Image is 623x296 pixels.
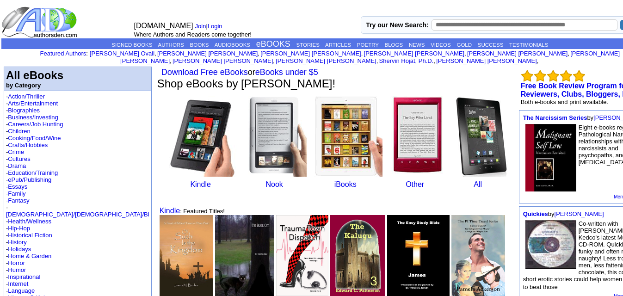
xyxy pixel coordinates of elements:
[436,57,537,64] a: [PERSON_NAME] [PERSON_NAME]
[8,266,26,273] a: Humor
[521,99,608,105] font: Both e-books and print available.
[8,190,25,197] a: Family
[8,280,28,287] a: Internet
[259,51,260,56] font: i
[160,215,213,296] img: 12922.jpg
[538,59,539,64] font: i
[525,124,576,191] img: 7236.JPG
[276,215,328,296] img: 79876.jpg
[190,42,209,48] a: BOOKS
[8,232,52,239] a: Historical Fiction
[8,162,26,169] a: Drama
[466,51,467,56] font: i
[8,93,44,100] a: Action/Thriller
[172,59,173,64] font: i
[509,42,548,48] a: TESTIMONIALS
[378,59,379,64] font: i
[134,31,252,38] font: Where Authors and Readers come together!
[8,169,58,176] a: Education/Training
[161,68,248,77] a: Download Free eBooks
[8,253,51,259] a: Home & Garden
[8,197,29,204] a: Fantasy
[547,70,559,82] img: bigemptystars.png
[208,23,222,30] a: Login
[160,207,180,215] a: Kindle
[521,70,533,82] img: bigemptystars.png
[8,287,35,294] a: Language
[190,180,210,188] a: Kindle
[275,59,276,64] font: i
[159,68,318,77] font: or
[248,96,307,177] img: 1nook.gif
[6,82,41,89] b: by Category
[8,225,30,232] a: Hip-Hop
[8,107,40,114] a: Biographies
[390,96,446,177] img: 1sony.gif
[523,210,548,217] a: Quickies
[8,218,51,225] a: Health/Wellness
[467,50,567,57] a: [PERSON_NAME] [PERSON_NAME]
[8,176,51,183] a: ePub/Publishing
[478,42,504,48] a: SUCCESS
[156,51,157,56] font: i
[134,22,193,30] font: [DOMAIN_NAME]
[357,42,379,48] a: POETRY
[215,215,274,296] img: 57722.jpg
[157,50,258,57] a: [PERSON_NAME] [PERSON_NAME]
[8,114,58,121] a: Business/Investing
[330,215,385,296] img: 79641.jpg
[525,220,576,269] img: 5200.jpg
[8,135,61,142] a: Cooking/Food/Wine
[40,50,86,57] a: Featured Authors
[385,42,403,48] a: BLOGS
[120,50,620,64] a: [PERSON_NAME] [PERSON_NAME]
[474,180,482,188] a: All
[256,39,290,49] a: eBOOKS
[435,59,436,64] font: i
[379,57,434,64] a: Shervin Hojat, Ph.D.
[40,50,88,57] font: :
[8,148,24,155] a: Crime
[366,21,428,29] label: Try our New Search:
[215,42,250,48] a: AUDIOBOOKS
[431,42,450,48] a: VIDEOS
[111,42,152,48] a: SIGNED BOOKS
[314,96,382,177] img: 1ipad.gif
[406,180,424,188] a: Other
[8,246,31,253] a: Holidays
[90,50,154,57] a: [PERSON_NAME] Ovall
[364,50,464,57] a: [PERSON_NAME] [PERSON_NAME]
[8,142,48,148] a: Crafts/Hobbies
[158,42,184,48] a: AUTHORS
[6,211,149,218] a: [DEMOGRAPHIC_DATA]/[DEMOGRAPHIC_DATA]/Bi
[195,23,226,30] font: |
[8,273,40,280] a: Inspirational
[8,155,30,162] a: Cultures
[8,183,27,190] a: Essays
[573,70,585,82] img: bigemptystars.png
[523,114,587,121] a: The Narcissism Series
[569,51,570,56] font: i
[456,42,472,48] a: GOLD
[6,69,63,81] b: All eBooks
[195,23,206,30] a: Join
[387,215,450,296] img: 45895.jpg
[334,180,357,188] a: iBooks
[8,121,63,128] a: Careers/Job Hunting
[363,51,364,56] font: i
[260,50,361,57] a: [PERSON_NAME] [PERSON_NAME]
[90,50,620,64] font: , , , , , , , , , ,
[265,180,283,188] a: Nook
[451,215,506,296] img: 78918.jpg
[8,239,26,246] a: History
[8,100,58,107] a: Arts/Entertainment
[534,70,546,82] img: bigemptystars.png
[1,6,79,38] img: logo_ad.gif
[157,77,336,90] font: Shop eBooks by [PERSON_NAME]!
[453,96,508,177] img: 1kobo.gif
[167,96,241,177] img: 1kindlefire.gif
[560,70,572,82] img: bigemptystars.png
[296,42,320,48] a: STORIES
[523,210,604,217] font: by
[325,42,351,48] a: ARTICLES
